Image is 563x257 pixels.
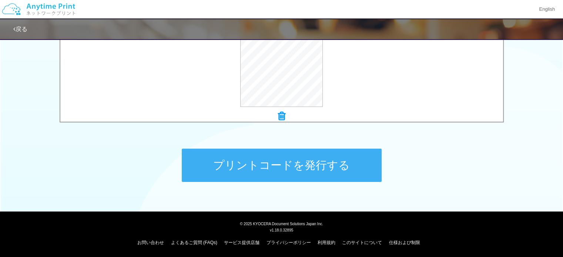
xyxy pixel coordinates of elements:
a: 戻る [13,26,27,32]
a: このサイトについて [342,240,382,245]
a: サービス提供店舗 [224,240,259,245]
span: © 2025 KYOCERA Document Solutions Japan Inc. [240,221,323,226]
button: プリントコードを発行する [182,149,382,182]
a: よくあるご質問 (FAQs) [171,240,217,245]
a: お問い合わせ [137,240,164,245]
a: プライバシーポリシー [267,240,311,245]
a: 仕様および制限 [389,240,420,245]
a: 利用規約 [318,240,335,245]
span: v1.18.0.32895 [270,228,293,232]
